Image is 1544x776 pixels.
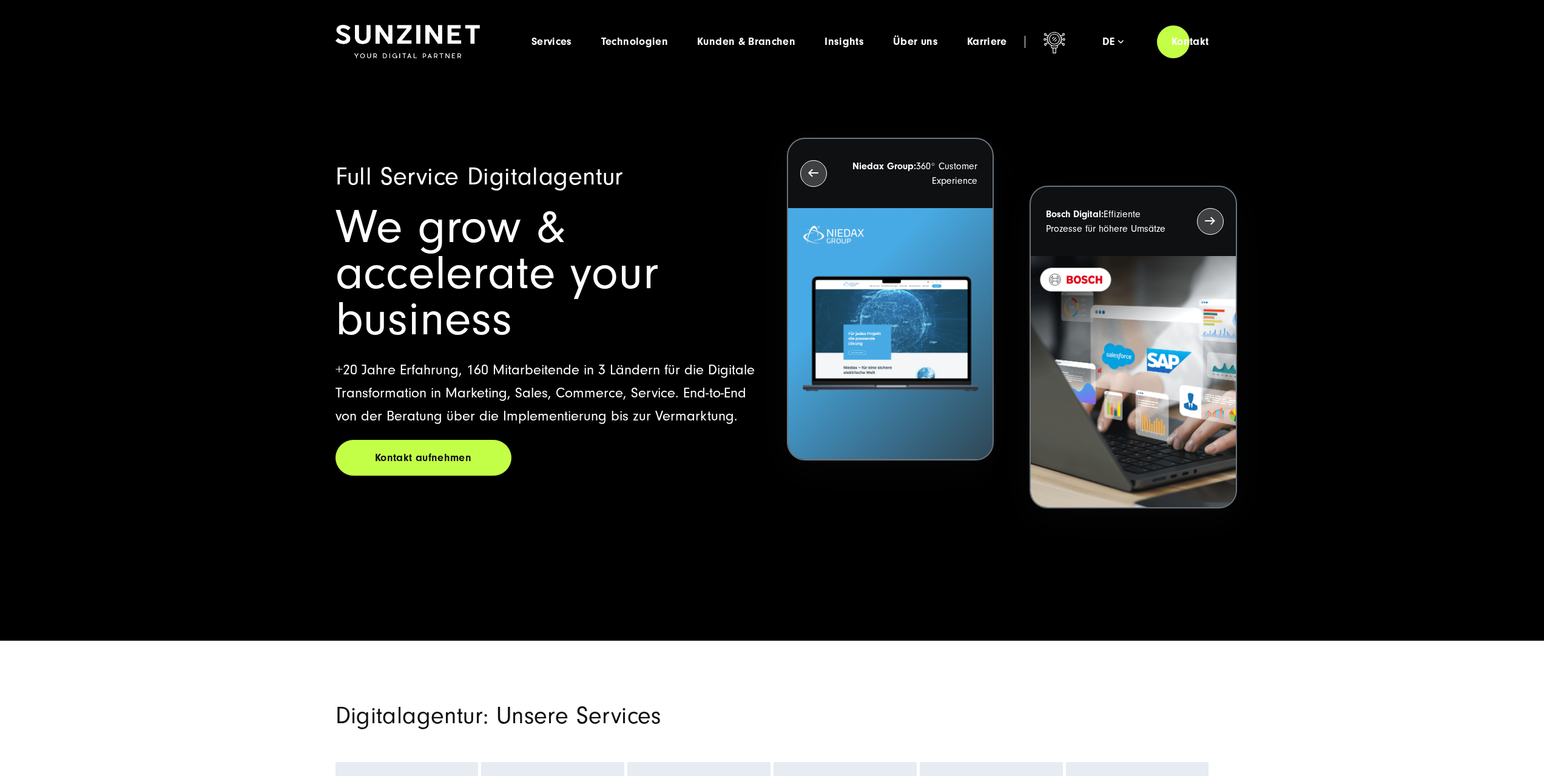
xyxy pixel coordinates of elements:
strong: Niedax Group: [852,161,916,172]
h1: We grow & accelerate your business [335,204,758,343]
img: SUNZINET Full Service Digital Agentur [335,25,480,59]
p: Effiziente Prozesse für höhere Umsätze [1046,207,1175,236]
a: Insights [824,36,864,48]
button: Niedax Group:360° Customer Experience Letztes Projekt von Niedax. Ein Laptop auf dem die Niedax W... [787,138,994,461]
a: Kontakt aufnehmen [335,440,511,476]
strong: Bosch Digital: [1046,209,1104,220]
a: Kontakt [1157,24,1224,59]
img: Letztes Projekt von Niedax. Ein Laptop auf dem die Niedax Website geöffnet ist, auf blauem Hinter... [788,208,993,460]
button: Bosch Digital:Effiziente Prozesse für höhere Umsätze BOSCH - Kundeprojekt - Digital Transformatio... [1030,186,1236,509]
a: Services [531,36,572,48]
p: 360° Customer Experience [849,159,977,188]
a: Karriere [967,36,1007,48]
a: Kunden & Branchen [697,36,795,48]
div: de [1102,36,1124,48]
p: +20 Jahre Erfahrung, 160 Mitarbeitende in 3 Ländern für die Digitale Transformation in Marketing,... [335,359,758,428]
span: Full Service Digitalagentur [335,163,623,191]
h2: Digitalagentur: Unsere Services [335,701,912,730]
img: BOSCH - Kundeprojekt - Digital Transformation Agentur SUNZINET [1031,256,1235,508]
a: Über uns [893,36,938,48]
a: Technologien [601,36,668,48]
